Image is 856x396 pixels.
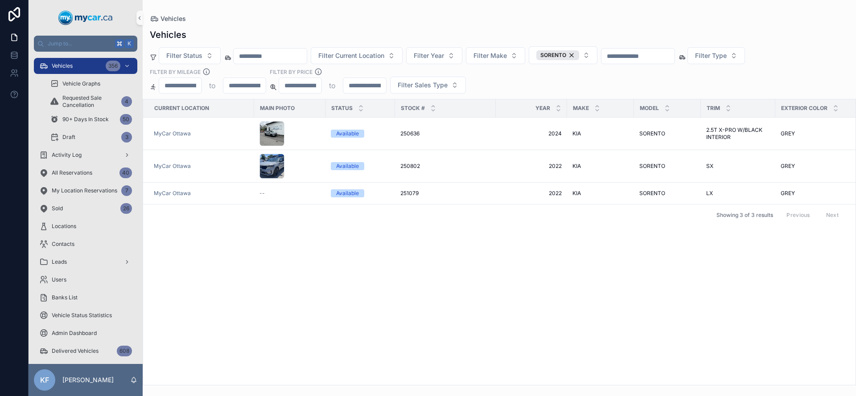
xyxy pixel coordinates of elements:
a: Vehicles356 [34,58,137,74]
a: Vehicle Status Statistics [34,307,137,323]
a: GREY [781,163,851,170]
span: Admin Dashboard [52,330,97,337]
a: 90+ Days In Stock50 [45,111,137,127]
button: Select Button [687,47,745,64]
span: Showing 3 of 3 results [716,212,773,219]
span: Stock # [401,105,425,112]
span: Current Location [154,105,209,112]
span: Main Photo [260,105,295,112]
a: Vehicle Graphs [45,76,137,92]
p: to [209,80,216,91]
button: Select Button [390,77,466,94]
a: 251079 [400,190,490,197]
a: 2.5T X-PRO W/BLACK INTERIOR [706,127,770,141]
label: FILTER BY PRICE [270,68,313,76]
span: Filter Status [166,51,202,60]
div: 356 [106,61,120,71]
span: KIA [572,190,581,197]
a: MyCar Ottawa [154,163,191,170]
span: All Reservations [52,169,92,176]
div: Available [336,130,359,138]
a: SORENTO [639,190,695,197]
span: Status [331,105,353,112]
span: Users [52,276,66,283]
span: SORENTO [639,163,665,170]
a: Vehicles [150,14,186,23]
span: Year [535,105,550,112]
button: Select Button [529,46,597,64]
span: Filter Sales Type [398,81,448,90]
a: MyCar Ottawa [154,163,249,170]
span: LX [706,190,713,197]
span: Draft [62,134,75,141]
span: Make [573,105,589,112]
div: Available [336,162,359,170]
a: MyCar Ottawa [154,130,191,137]
a: MyCar Ottawa [154,190,249,197]
span: Requested Sale Cancellation [62,94,118,109]
a: All Reservations40 [34,165,137,181]
span: Banks List [52,294,78,301]
a: MyCar Ottawa [154,130,249,137]
div: 7 [121,185,132,196]
h1: Vehicles [150,29,186,41]
a: KIA [572,190,629,197]
span: KF [40,375,49,385]
span: Vehicle Graphs [62,80,100,87]
a: GREY [781,130,851,137]
button: Select Button [159,47,221,64]
button: Jump to...K [34,36,137,52]
span: Filter Current Location [318,51,384,60]
a: Delivered Vehicles608 [34,343,137,359]
span: Vehicles [160,14,186,23]
a: Draft3 [45,129,137,145]
span: 250802 [400,163,420,170]
a: SORENTO [639,163,695,170]
span: Leads [52,258,67,265]
a: 250802 [400,163,490,170]
a: Banks List [34,290,137,306]
a: Available [331,189,390,197]
span: 90+ Days In Stock [62,116,109,123]
p: [PERSON_NAME] [62,376,114,384]
a: Locations [34,218,137,234]
a: Sold26 [34,200,137,216]
span: Trim [707,105,720,112]
div: Available [336,189,359,197]
button: Select Button [311,47,403,64]
span: GREY [781,190,795,197]
span: Vehicles [52,62,73,69]
span: Vehicle Status Statistics [52,312,112,319]
a: Admin Dashboard [34,325,137,341]
label: Filter By Mileage [150,68,201,76]
div: 3 [121,132,132,143]
a: SORENTO [639,130,695,137]
a: -- [259,190,320,197]
span: 2024 [501,130,562,137]
a: MyCar Ottawa [154,190,191,197]
span: -- [259,190,265,197]
a: KIA [572,163,629,170]
img: App logo [58,11,113,25]
span: Filter Year [414,51,444,60]
a: 2022 [501,163,562,170]
a: 250636 [400,130,490,137]
div: 40 [119,167,132,178]
span: SORENTO [639,130,665,137]
a: Users [34,272,137,288]
span: 2022 [501,190,562,197]
span: Exterior Color [781,105,827,112]
div: 4 [121,96,132,107]
span: SORENTO [639,190,665,197]
a: Requested Sale Cancellation4 [45,94,137,110]
span: Activity Log [52,151,82,159]
span: Filter Make [473,51,507,60]
span: Filter Type [695,51,727,60]
a: SX [706,163,770,170]
a: My Location Reservations7 [34,183,137,199]
button: Select Button [406,47,462,64]
span: KIA [572,163,581,170]
span: SX [706,163,713,170]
